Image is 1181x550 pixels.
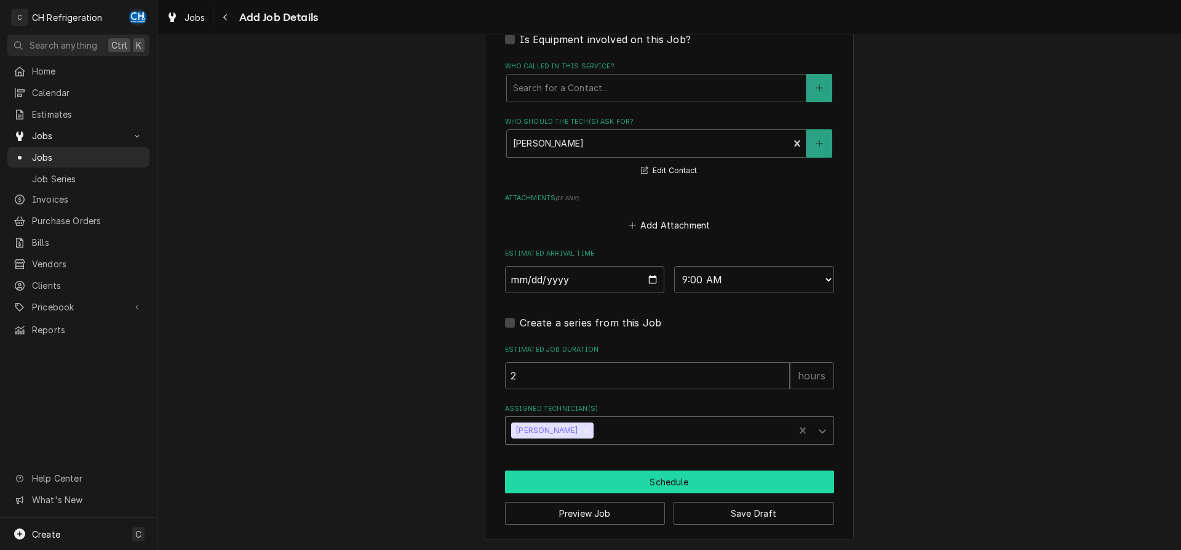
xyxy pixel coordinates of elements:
a: Invoices [7,189,149,209]
div: CH Refrigeration [32,11,103,24]
span: Vendors [32,257,143,270]
button: Search anythingCtrlK [7,34,149,56]
span: Bills [32,236,143,249]
a: Go to What's New [7,490,149,510]
a: Go to Pricebook [7,297,149,317]
a: Estimates [7,104,149,124]
div: Who called in this service? [505,62,834,102]
a: Go to Help Center [7,468,149,488]
span: Jobs [32,151,143,164]
svg: Create New Contact [816,84,823,92]
span: Reports [32,323,143,336]
span: Purchase Orders [32,214,143,227]
a: Home [7,61,149,81]
span: K [136,39,141,52]
div: Button Group Row [505,493,834,525]
div: Estimated Job Duration [505,345,834,389]
label: Is Equipment involved on this Job? [520,32,691,47]
span: Ctrl [111,39,127,52]
span: Create [32,529,60,540]
select: Time Select [674,266,834,293]
a: Jobs [161,7,210,28]
label: Assigned Technician(s) [505,404,834,414]
button: Preview Job [505,502,666,525]
a: Calendar [7,83,149,103]
div: Who should the tech(s) ask for? [505,117,834,178]
a: Job Series [7,169,149,189]
span: Pricebook [32,301,125,313]
div: Button Group Row [505,471,834,493]
span: Estimates [32,108,143,121]
button: Create New Contact [806,74,832,102]
span: Invoices [32,193,143,206]
label: Who should the tech(s) ask for? [505,117,834,127]
span: Clients [32,279,143,292]
a: Purchase Orders [7,211,149,231]
input: Date [505,266,665,293]
label: Who called in this service? [505,62,834,71]
button: Save Draft [674,502,834,525]
div: Estimated Arrival Time [505,249,834,293]
span: Home [32,65,143,78]
div: [PERSON_NAME] [511,423,580,439]
span: Add Job Details [236,9,318,26]
button: Create New Contact [806,129,832,158]
div: Assigned Technician(s) [505,404,834,444]
a: Clients [7,275,149,296]
svg: Create New Contact [816,139,823,148]
div: C [11,9,28,26]
div: hours [790,362,834,389]
div: Button Group [505,471,834,525]
span: Jobs [185,11,205,24]
label: Attachments [505,193,834,203]
a: Bills [7,232,149,253]
div: Remove Steven Hiraga [580,423,594,439]
a: Reports [7,320,149,340]
div: CH [129,9,146,26]
label: Estimated Arrival Time [505,249,834,259]
label: Create a series from this Job [520,315,662,330]
a: Vendors [7,254,149,274]
span: Search anything [30,39,97,52]
span: What's New [32,493,142,506]
label: Estimated Job Duration [505,345,834,355]
button: Add Attachment [626,217,712,234]
div: Attachments [505,193,834,234]
span: Help Center [32,472,142,485]
button: Navigate back [216,7,236,27]
span: C [135,528,141,541]
span: ( if any ) [555,195,579,201]
span: Jobs [32,129,125,142]
span: Job Series [32,172,143,185]
button: Schedule [505,471,834,493]
button: Edit Contact [639,163,699,179]
a: Jobs [7,147,149,168]
a: Go to Jobs [7,126,149,146]
div: Chris Hiraga's Avatar [129,9,146,26]
span: Calendar [32,86,143,99]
